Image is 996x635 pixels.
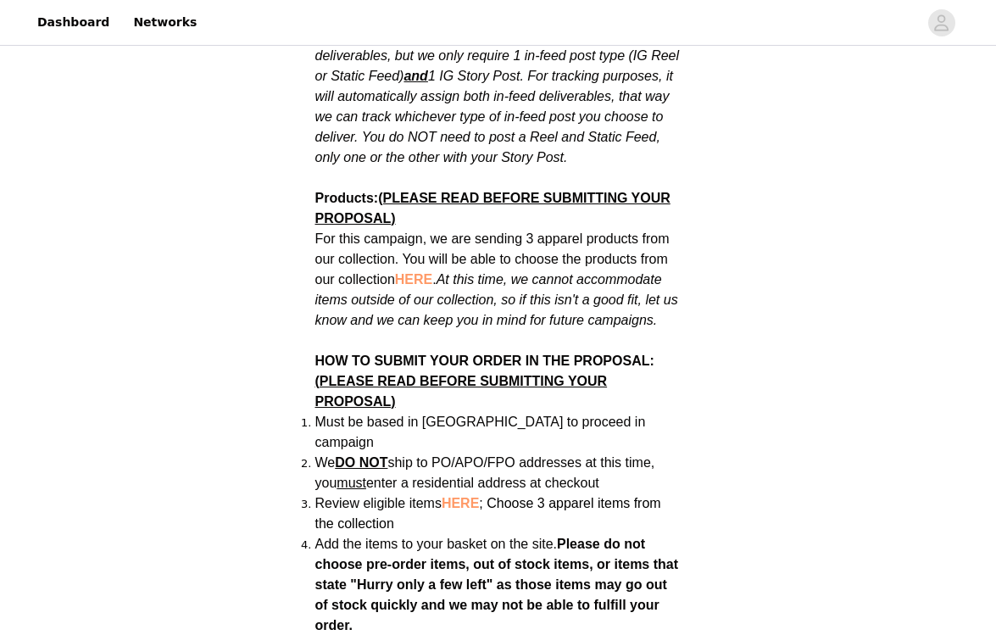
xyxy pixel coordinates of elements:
[315,496,661,531] span: Review eligible items
[403,69,427,83] strong: and
[315,496,661,531] span: ; Choose 3 apparel items from the collection
[315,354,654,409] strong: HOW TO SUBMIT YOUR ORDER IN THE PROPOSAL:
[123,3,207,42] a: Networks
[337,476,366,490] span: must
[442,496,479,510] a: HERE
[27,3,120,42] a: Dashboard
[315,415,646,449] span: Must be based in [GEOGRAPHIC_DATA] to proceed in campaign
[315,537,558,551] span: Add the items to your basket on the site.
[315,537,679,632] strong: Please do not choose pre-order items, out of stock items, or items that state "Hurry only a few l...
[315,231,678,327] span: For this campaign, we are sending 3 apparel products from our collection. You will be able to cho...
[315,191,670,226] span: (PLEASE READ BEFORE SUBMITTING YOUR PROPOSAL)
[315,374,608,409] span: (PLEASE READ BEFORE SUBMITTING YOUR PROPOSAL)
[315,455,655,490] span: We ship to PO/APO/FPO addresses at this time, you enter a residential address at checkout
[335,455,387,470] strong: DO NOT
[395,272,432,287] a: HERE
[933,9,949,36] div: avatar
[315,272,678,327] em: At this time, we cannot accommodate items outside of our collection, so if this isn't a good fit,...
[315,8,680,164] span: 1 In-Feed Post (IG Reel or Static Feed) and 1 IG Story.
[315,191,670,226] strong: Products:
[315,8,680,164] em: In the following steps, the "required tasks" will show all 3 deliverables, but we only require 1 ...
